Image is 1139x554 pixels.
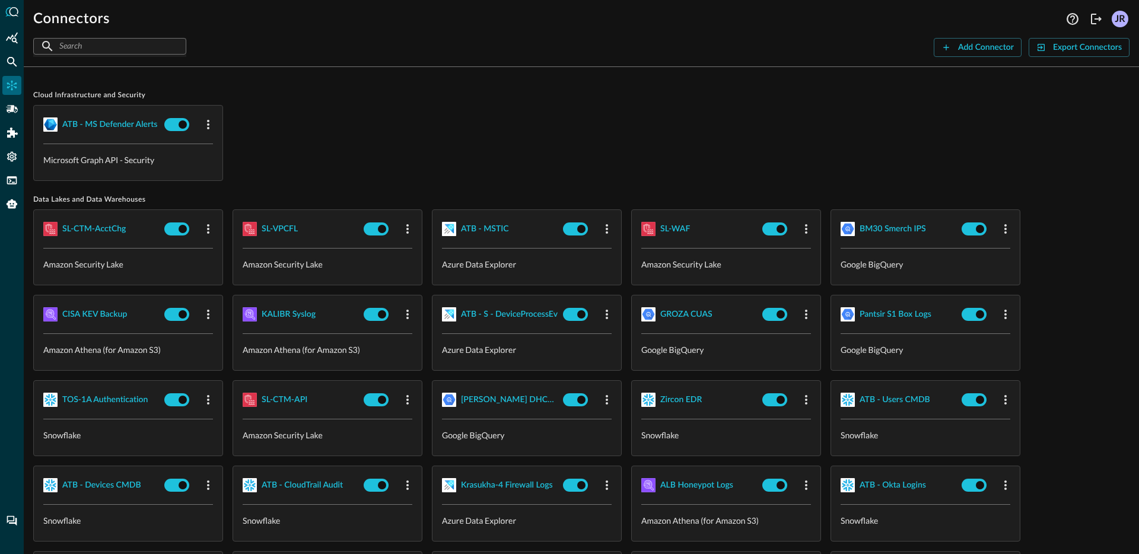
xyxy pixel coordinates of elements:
[442,393,456,407] img: GoogleBigQuery.svg
[243,429,412,441] p: Amazon Security Lake
[43,117,58,132] img: MicrosoftGraph.svg
[1087,9,1106,28] button: Logout
[442,478,456,492] img: AzureDataExplorer.svg
[2,147,21,166] div: Settings
[243,219,359,238] button: SL-VPCFL
[442,219,558,238] button: ATB - MSTIC
[243,222,257,236] img: AWSSecurityLake.svg
[461,478,553,493] div: Krasukha-4 Firewall Logs
[62,222,126,237] div: SL-CTM-AcctChg
[860,307,931,322] div: Pantsir S1 Box Logs
[641,305,758,324] button: GROZA CUAS
[243,307,257,321] img: AWSAthena.svg
[243,258,412,270] p: Amazon Security Lake
[59,35,159,57] input: Search
[641,343,811,356] p: Google BigQuery
[841,478,855,492] img: Snowflake.svg
[43,476,160,495] button: ATB - Devices CMDB
[461,307,558,322] div: ATB - S - DeviceProcessEv
[461,393,558,407] div: [PERSON_NAME] DHCP Logs
[1063,9,1082,28] button: Help
[62,307,127,322] div: CISA KEV Backup
[442,476,558,495] button: Krasukha-4 Firewall Logs
[62,393,148,407] div: TOS-1A Authentication
[442,429,612,441] p: Google BigQuery
[33,9,110,28] h1: Connectors
[2,76,21,95] div: Connectors
[43,393,58,407] img: Snowflake.svg
[43,222,58,236] img: AWSSecurityLake.svg
[641,258,811,270] p: Amazon Security Lake
[841,222,855,236] img: GoogleBigQuery.svg
[3,123,22,142] div: Addons
[62,117,157,132] div: ATB - MS Defender Alerts
[33,195,1130,205] span: Data Lakes and Data Warehouses
[860,222,926,237] div: BM30 Smerch IPS
[641,429,811,441] p: Snowflake
[660,478,733,493] div: ALB Honeypot Logs
[43,514,213,527] p: Snowflake
[43,429,213,441] p: Snowflake
[262,478,343,493] div: ATB - CloudTrail Audit
[2,171,21,190] div: FSQL
[243,393,257,407] img: AWSSecurityLake.svg
[442,307,456,321] img: AzureDataExplorer.svg
[660,307,712,322] div: GROZA CUAS
[2,511,21,530] div: Chat
[641,478,656,492] img: AWSAthena.svg
[641,514,811,527] p: Amazon Athena (for Amazon S3)
[243,305,359,324] button: KALIBR Syslog
[841,258,1010,270] p: Google BigQuery
[860,478,926,493] div: ATB - Okta Logins
[2,100,21,119] div: Pipelines
[43,305,160,324] button: CISA KEV Backup
[262,222,298,237] div: SL-VPCFL
[43,258,213,270] p: Amazon Security Lake
[641,476,758,495] button: ALB Honeypot Logs
[641,222,656,236] img: AWSSecurityLake.svg
[442,343,612,356] p: Azure Data Explorer
[641,307,656,321] img: GoogleBigQuery.svg
[2,52,21,71] div: Federated Search
[2,28,21,47] div: Summary Insights
[934,38,1022,57] button: Add Connector
[841,307,855,321] img: GoogleBigQuery.svg
[860,393,930,407] div: ATB - Users CMDB
[2,195,21,214] div: Query Agent
[660,222,690,237] div: SL-WAF
[43,115,160,134] button: ATB - MS Defender Alerts
[841,343,1010,356] p: Google BigQuery
[262,393,307,407] div: SL-CTM-API
[243,343,412,356] p: Amazon Athena (for Amazon S3)
[461,222,509,237] div: ATB - MSTIC
[243,514,412,527] p: Snowflake
[262,307,316,322] div: KALIBR Syslog
[641,219,758,238] button: SL-WAF
[43,154,213,166] p: Microsoft Graph API - Security
[442,390,558,409] button: [PERSON_NAME] DHCP Logs
[841,476,957,495] button: ATB - Okta Logins
[243,478,257,492] img: Snowflake.svg
[43,390,160,409] button: TOS-1A Authentication
[43,478,58,492] img: Snowflake.svg
[841,305,957,324] button: Pantsir S1 Box Logs
[1029,38,1130,57] button: Export Connectors
[442,258,612,270] p: Azure Data Explorer
[243,476,359,495] button: ATB - CloudTrail Audit
[442,222,456,236] img: AzureDataExplorer.svg
[641,393,656,407] img: Snowflake.svg
[442,305,558,324] button: ATB - S - DeviceProcessEv
[43,307,58,321] img: AWSAthena.svg
[841,514,1010,527] p: Snowflake
[841,390,957,409] button: ATB - Users CMDB
[43,343,213,356] p: Amazon Athena (for Amazon S3)
[243,390,359,409] button: SL-CTM-API
[442,514,612,527] p: Azure Data Explorer
[1112,11,1128,27] div: JR
[62,478,141,493] div: ATB - Devices CMDB
[43,219,160,238] button: SL-CTM-AcctChg
[841,393,855,407] img: Snowflake.svg
[841,429,1010,441] p: Snowflake
[641,390,758,409] button: Zircon EDR
[33,91,1130,100] span: Cloud Infrastructure and Security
